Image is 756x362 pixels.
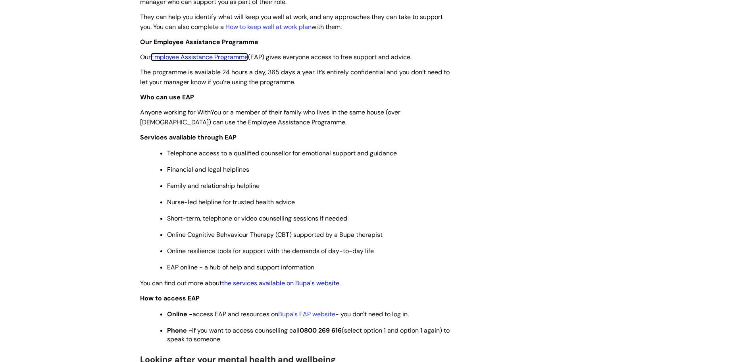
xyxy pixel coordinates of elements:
a: Employee Assistance Programme [151,53,248,61]
span: Nurse-led helpline for trusted health advice [167,198,295,206]
span: if you want to access counselling call (select option 1 and option 1 again) to speak to someone [167,326,450,343]
a: Bupa's EAP website [278,310,335,318]
span: Telephone access to a qualified counsellor for emotional support and guidance [167,149,397,157]
span: Our (EAP) gives everyone access to free support and advice. [140,53,412,61]
strong: 0800 269 616 [300,326,342,335]
strong: How to access EAP [140,294,200,302]
a: the services available on Bupa's website [222,279,339,287]
span: Online Cognitive Behvaviour Therapy (CBT) supported by a Bupa therapist [167,230,383,239]
span: Short-term, telephone or video counselling sessions if needed [167,214,347,223]
span: You can find out more about . [140,279,340,287]
span: with them. [312,23,342,31]
span: They can help you identify what will keep you well at work, and any approaches they can take to s... [140,13,443,31]
strong: Online - [167,310,192,318]
span: Financial and legal helplines [167,165,249,174]
span: Our Employee Assistance Programme [140,38,258,46]
strong: Who can use EAP [140,93,194,101]
a: How to keep well at work plan [225,23,312,31]
span: Anyone working for WithYou or a member of their family who lives in the same house (over [DEMOGRA... [140,108,400,126]
span: Family and relationship helpline [167,182,260,190]
span: access EAP and resources on - you don't need to log in. [167,310,409,318]
span: EAP online - a hub of help and support information [167,263,314,271]
strong: Phone - [167,326,192,335]
strong: Services available through EAP [140,133,237,141]
span: Online resilience tools for support with the demands of day-to-day life [167,247,374,255]
span: The programme is available 24 hours a day, 365 days a year. It’s entirely confidential and you do... [140,68,450,86]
